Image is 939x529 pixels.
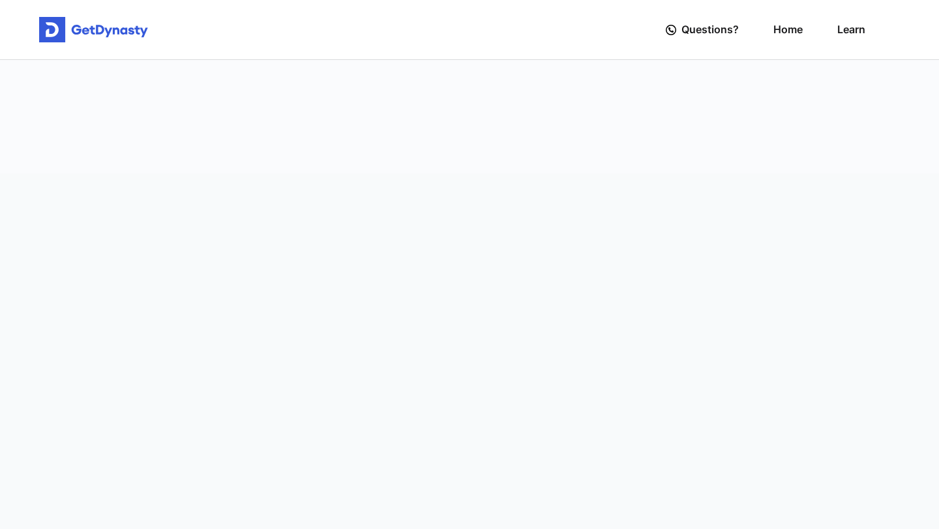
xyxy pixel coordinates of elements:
img: Get started for free with Dynasty Trust Company [39,17,148,43]
span: Questions? [681,18,739,42]
a: Learn [837,11,865,48]
a: Questions? [666,11,739,48]
a: Home [773,11,803,48]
